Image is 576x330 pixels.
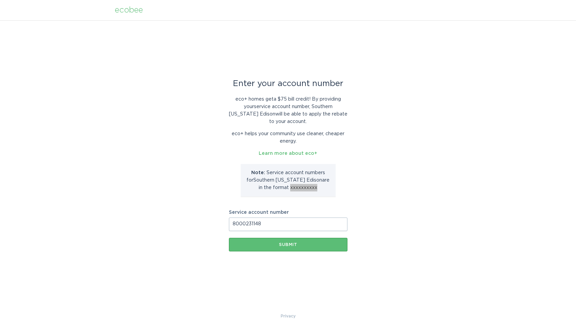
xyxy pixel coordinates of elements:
[229,80,347,87] div: Enter your account number
[246,169,330,191] p: Service account number s for Southern [US_STATE] Edison are in the format xxxxxxxxxx
[232,243,344,247] div: Submit
[259,151,317,156] a: Learn more about eco+
[281,312,296,320] a: Privacy Policy & Terms of Use
[251,170,265,175] strong: Note:
[229,130,347,145] p: eco+ helps your community use cleaner, cheaper energy.
[115,6,143,14] div: ecobee
[229,210,347,215] label: Service account number
[229,238,347,251] button: Submit
[229,96,347,125] p: eco+ homes get a $75 bill credit ! By providing your service account number , Southern [US_STATE]...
